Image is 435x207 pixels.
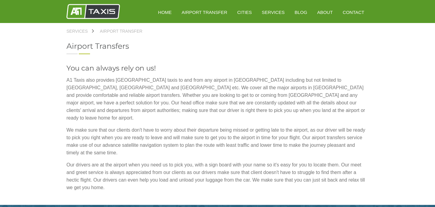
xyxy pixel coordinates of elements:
[290,5,311,20] a: Blog
[154,5,176,20] a: HOME
[66,29,94,33] a: Services
[233,5,256,20] a: Cities
[177,5,231,20] a: Airport Transfer
[339,5,369,20] a: Contact
[66,126,369,156] p: We make sure that our clients don't have to worry about their departure being missed or getting l...
[66,29,88,34] span: Services
[66,42,369,50] h2: Airport Transfers
[66,161,369,191] p: Our drivers are at the airport when you need us to pick you, with a sign board with your name so ...
[94,29,149,33] a: Airport Transfer
[66,65,369,72] h3: You can always rely on us!
[100,29,143,34] span: Airport Transfer
[66,76,369,122] p: A1 Taxis also provides [GEOGRAPHIC_DATA] taxis to and from any airport in [GEOGRAPHIC_DATA] inclu...
[313,5,337,20] a: About
[258,5,289,20] a: Services
[66,4,120,19] img: A1 Taxis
